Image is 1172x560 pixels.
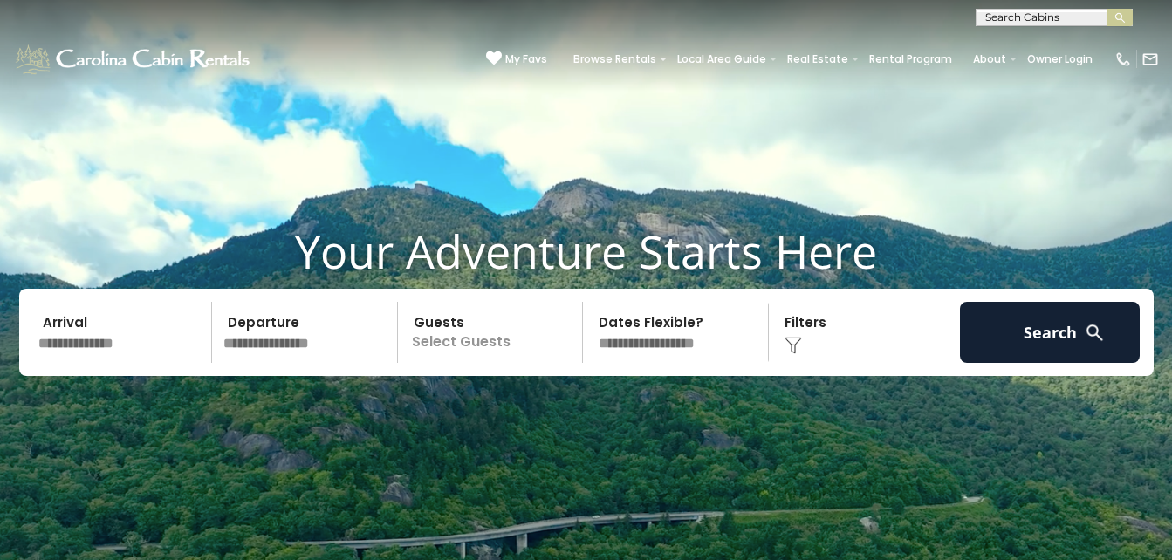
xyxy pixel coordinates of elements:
button: Search [960,302,1141,363]
a: Browse Rentals [565,47,665,72]
a: Local Area Guide [668,47,775,72]
img: mail-regular-white.png [1141,51,1159,68]
a: Rental Program [860,47,961,72]
a: Owner Login [1018,47,1101,72]
img: White-1-1-2.png [13,42,255,77]
a: Real Estate [778,47,857,72]
img: phone-regular-white.png [1114,51,1132,68]
a: About [964,47,1015,72]
a: My Favs [486,51,547,68]
img: filter--v1.png [785,337,802,354]
img: search-regular-white.png [1084,322,1106,344]
span: My Favs [505,51,547,67]
p: Select Guests [403,302,583,363]
h1: Your Adventure Starts Here [13,224,1159,278]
